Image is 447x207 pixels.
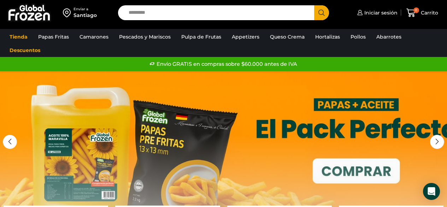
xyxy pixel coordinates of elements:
a: Queso Crema [266,30,308,44]
div: Santiago [73,12,97,19]
a: Pulpa de Frutas [178,30,225,44]
a: Iniciar sesión [355,6,398,20]
div: Open Intercom Messenger [423,183,440,200]
a: Pollos [347,30,369,44]
a: 0 Carrito [405,5,440,21]
div: Enviar a [73,7,97,12]
a: Camarones [76,30,112,44]
img: address-field-icon.svg [63,7,73,19]
div: Next slide [430,135,444,149]
button: Search button [314,5,329,20]
a: Tienda [6,30,31,44]
span: Carrito [419,9,438,16]
span: Iniciar sesión [363,9,398,16]
a: Abarrotes [373,30,405,44]
a: Papas Fritas [35,30,72,44]
a: Descuentos [6,44,44,57]
div: Previous slide [3,135,17,149]
span: 0 [413,7,419,13]
a: Hortalizas [312,30,343,44]
a: Pescados y Mariscos [116,30,174,44]
a: Appetizers [228,30,263,44]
